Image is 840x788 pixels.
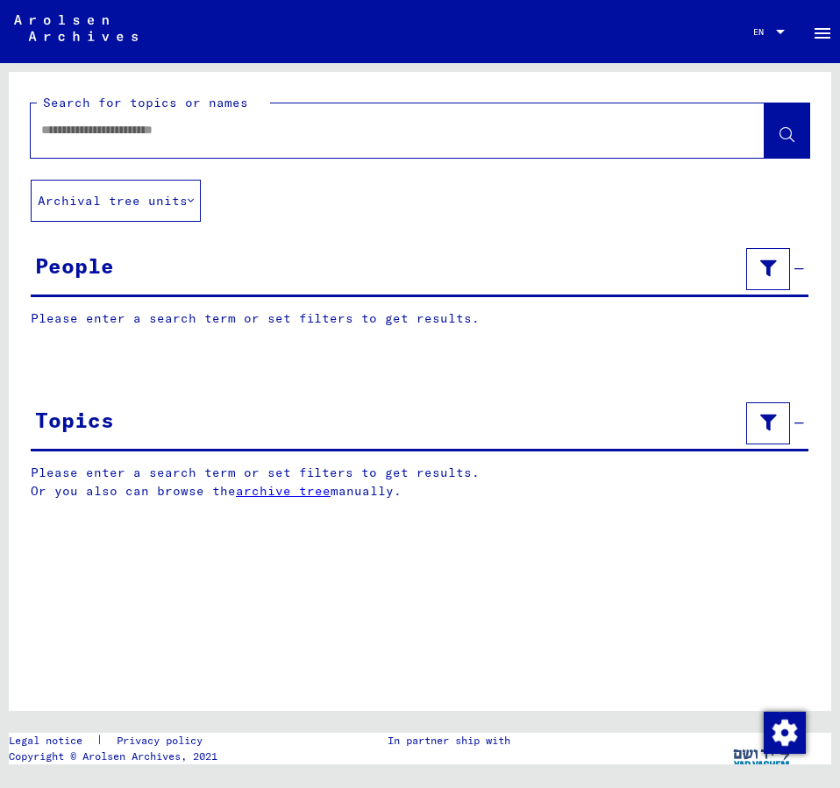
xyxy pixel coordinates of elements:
[805,14,840,49] button: Toggle sidenav
[388,733,510,749] p: In partner ship with
[764,712,806,754] img: Change consent
[763,711,805,753] div: Change consent
[9,733,224,749] div: |
[9,749,224,764] p: Copyright © Arolsen Archives, 2021
[31,309,808,328] p: Please enter a search term or set filters to get results.
[14,15,138,41] img: Arolsen_neg.svg
[35,404,114,436] div: Topics
[35,250,114,281] div: People
[9,733,96,749] a: Legal notice
[103,733,224,749] a: Privacy policy
[31,180,201,222] button: Archival tree units
[31,464,809,500] p: Please enter a search term or set filters to get results. Or you also can browse the manually.
[753,27,772,37] span: EN
[730,733,795,777] img: yv_logo.png
[43,95,248,110] mat-label: Search for topics or names
[812,23,833,44] mat-icon: Side nav toggle icon
[236,483,331,499] a: archive tree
